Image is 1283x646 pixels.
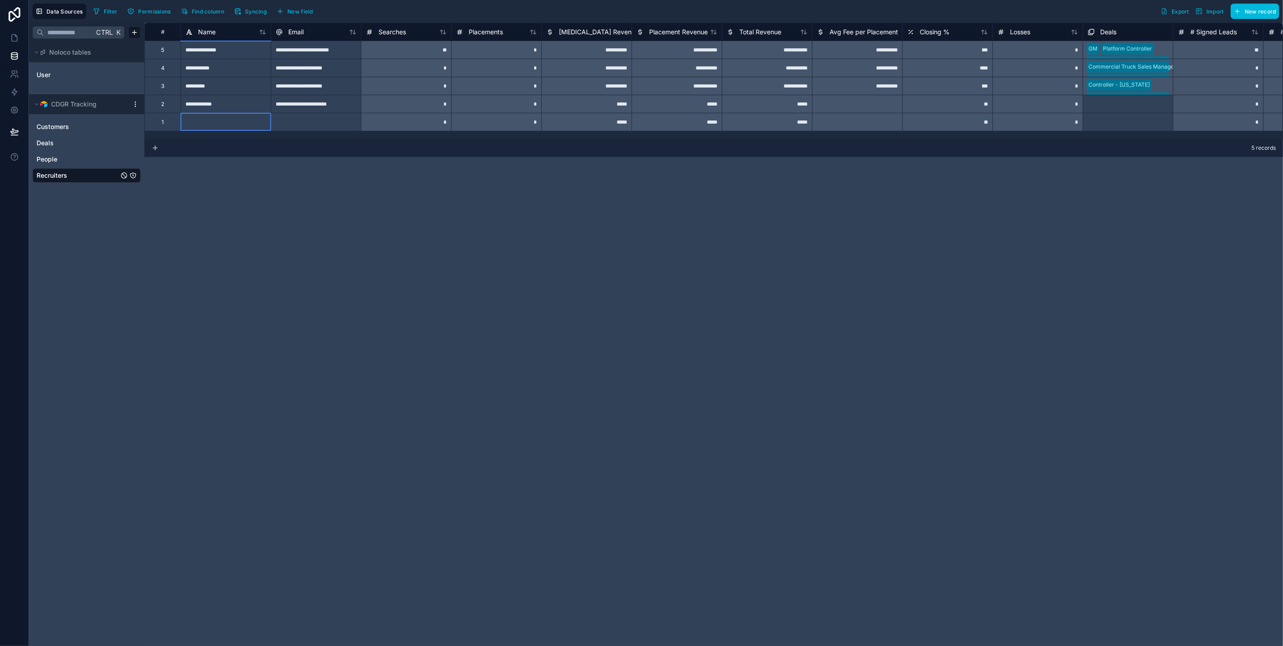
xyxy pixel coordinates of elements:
button: Export [1158,4,1192,19]
div: 5 [161,46,164,54]
button: Data Sources [32,4,86,19]
span: 5 records [1251,144,1276,152]
button: Permissions [124,5,174,18]
span: Find column [192,8,224,15]
a: Syncing [231,5,273,18]
span: Filter [104,8,118,15]
div: User [32,68,141,82]
span: K [115,29,121,36]
div: Recruiters [32,168,141,183]
span: Deals [37,138,54,148]
span: Placement Revenue [649,28,708,37]
button: Filter [90,5,121,18]
a: User [37,70,110,79]
span: Name [198,28,216,37]
span: Losses [1010,28,1030,37]
div: 2 [161,101,164,108]
span: Customers [37,122,69,131]
span: [MEDICAL_DATA] Revenue [559,28,639,37]
a: People [37,155,119,164]
span: Import [1206,8,1224,15]
span: Recruiters [37,171,67,180]
div: 4 [161,65,165,72]
div: # [152,28,174,35]
span: Permissions [138,8,171,15]
span: Data Sources [46,8,83,15]
span: Email [288,28,304,37]
a: Recruiters [37,171,119,180]
span: Placements [469,28,503,37]
span: CDGR Tracking [51,100,97,109]
div: Deals [32,136,141,150]
span: New record [1245,8,1276,15]
a: Customers [37,122,119,131]
span: Searches [378,28,406,37]
button: Airtable LogoCDGR Tracking [32,98,128,111]
span: Deals [1100,28,1117,37]
img: Airtable Logo [40,101,47,108]
div: 3 [161,83,164,90]
a: Permissions [124,5,177,18]
button: Find column [178,5,227,18]
span: User [37,70,51,79]
button: New field [273,5,316,18]
span: Noloco tables [49,48,91,57]
span: Export [1172,8,1189,15]
span: People [37,155,57,164]
div: Customers [32,120,141,134]
span: # Signed Leads [1191,28,1237,37]
span: Total Revenue [739,28,781,37]
span: Closing % [920,28,950,37]
span: Avg Fee per Placement [830,28,898,37]
span: Ctrl [95,27,114,38]
div: People [32,152,141,166]
a: Deals [37,138,119,148]
a: New record [1227,4,1279,19]
button: New record [1231,4,1279,19]
span: Syncing [245,8,267,15]
button: Syncing [231,5,270,18]
span: New field [287,8,313,15]
div: 1 [162,119,164,126]
button: Noloco tables [32,46,135,59]
button: Import [1192,4,1227,19]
